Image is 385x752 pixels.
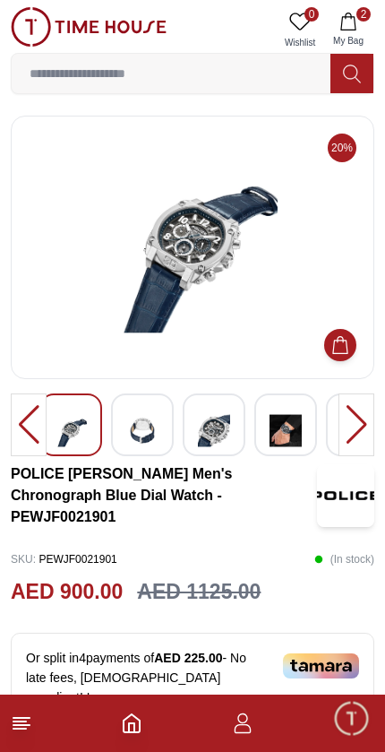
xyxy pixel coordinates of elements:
p: PEWJF0021901 [11,546,117,573]
div: Chat Widget [332,699,372,739]
h2: AED 900.00 [11,576,123,608]
a: 0Wishlist [278,7,322,53]
span: 2 [356,7,371,22]
img: POLICE NORWOOD Men's Chronograph Blue Dial Watch - PEWJF0021901 [198,409,230,453]
div: Or split in 4 payments of - No late fees, [DEMOGRAPHIC_DATA] compliant! [11,633,374,722]
img: Tamara [283,653,359,679]
span: My Bag [326,34,371,48]
span: Learn more [87,690,151,704]
img: POLICE NORWOOD Men's Chronograph Blue Dial Watch - PEWJF0021901 [26,131,359,364]
img: POLICE NORWOOD Men's Chronograph Blue Dial Watch - PEWJF0021901 [126,409,158,453]
span: 20% [328,134,356,162]
h3: AED 1125.00 [137,576,261,608]
button: Add to Cart [324,329,356,361]
h3: POLICE [PERSON_NAME] Men's Chronograph Blue Dial Watch - PEWJF0021901 [11,463,317,528]
span: AED 225.00 [154,651,222,665]
button: 2My Bag [322,7,374,53]
p: ( In stock ) [314,546,374,573]
img: POLICE NORWOOD Men's Chronograph Blue Dial Watch - PEWJF0021901 [269,409,302,453]
img: POLICE NORWOOD Men's Chronograph Blue Dial Watch - PEWJF0021901 [317,464,374,527]
a: Home [121,713,142,734]
span: SKU : [11,553,36,566]
span: Wishlist [278,36,322,49]
span: 0 [304,7,319,22]
img: POLICE NORWOOD Men's Chronograph Blue Dial Watch - PEWJF0021901 [55,409,87,453]
img: ... [11,7,167,47]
